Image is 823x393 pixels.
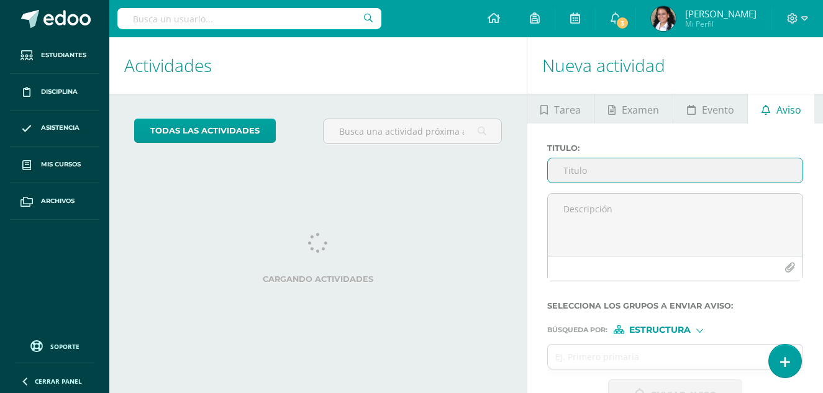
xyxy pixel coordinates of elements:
a: Estudiantes [10,37,99,74]
span: Examen [622,95,659,125]
h1: Actividades [124,37,512,94]
input: Busca un usuario... [117,8,381,29]
h1: Nueva actividad [542,37,808,94]
span: Evento [702,95,734,125]
input: Busca una actividad próxima aquí... [324,119,501,143]
span: Soporte [50,342,80,351]
input: Titulo [548,158,803,183]
a: todas las Actividades [134,119,276,143]
a: Mis cursos [10,147,99,183]
span: Mi Perfil [685,19,757,29]
a: Evento [673,94,747,124]
input: Ej. Primero primaria [548,345,778,369]
a: Asistencia [10,111,99,147]
a: Tarea [527,94,594,124]
span: Disciplina [41,87,78,97]
a: Disciplina [10,74,99,111]
label: Cargando actividades [134,274,502,284]
a: Examen [595,94,673,124]
a: Archivos [10,183,99,220]
a: Aviso [748,94,814,124]
a: Soporte [15,337,94,354]
div: [object Object] [614,325,707,334]
span: Estructura [629,327,691,333]
span: [PERSON_NAME] [685,7,757,20]
span: Archivos [41,196,75,206]
span: 3 [616,16,629,30]
span: Aviso [776,95,801,125]
span: Estudiantes [41,50,86,60]
span: Mis cursos [41,160,81,169]
span: Búsqueda por : [547,327,607,333]
label: Titulo : [547,143,803,153]
span: Asistencia [41,123,80,133]
label: Selecciona los grupos a enviar aviso : [547,301,803,310]
span: Tarea [554,95,581,125]
span: Cerrar panel [35,377,82,386]
img: 907914c910e0e99f8773360492fd9691.png [651,6,676,31]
